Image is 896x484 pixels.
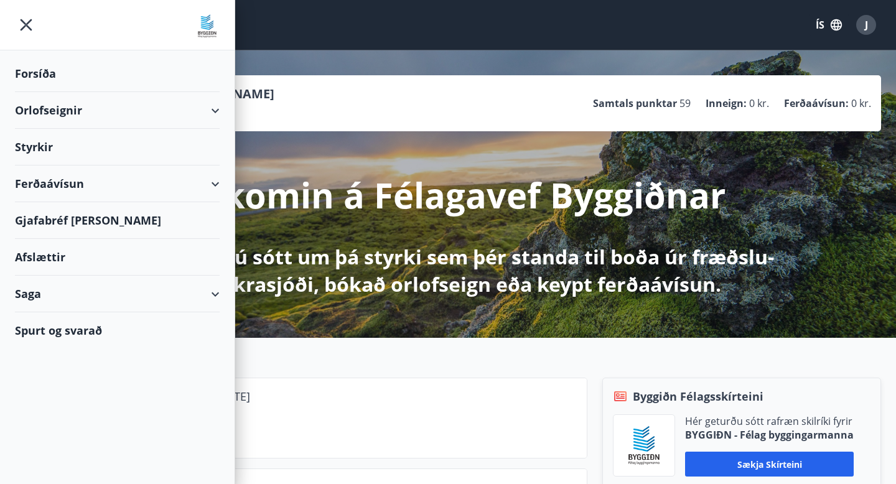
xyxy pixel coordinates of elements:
button: menu [15,14,37,36]
div: Spurt og svarað [15,312,220,348]
p: Inneign : [706,96,747,110]
div: Orlofseignir [15,92,220,129]
p: Velkomin á Félagavef Byggiðnar [170,171,726,218]
button: ÍS [809,14,849,36]
div: Forsíða [15,55,220,92]
div: Styrkir [15,129,220,165]
div: Afslættir [15,239,220,276]
span: 59 [679,96,691,110]
span: 0 kr. [749,96,769,110]
span: Byggiðn Félagsskírteini [633,388,763,404]
p: Ferðaávísun : [784,96,849,110]
button: Sækja skírteini [685,452,854,477]
img: BKlGVmlTW1Qrz68WFGMFQUcXHWdQd7yePWMkvn3i.png [623,424,665,467]
span: J [865,18,868,32]
div: Saga [15,276,220,312]
p: BYGGIÐN - Félag byggingarmanna [685,428,854,442]
div: Gjafabréf [PERSON_NAME] [15,202,220,239]
button: J [851,10,881,40]
div: Ferðaávísun [15,165,220,202]
p: Hér geturðu sótt rafræn skilríki fyrir [685,414,854,428]
p: Svignaskarð 25 [106,409,577,430]
span: 0 kr. [851,96,871,110]
p: Hér getur þú sótt um þá styrki sem þér standa til boða úr fræðslu- og sjúkrasjóði, bókað orlofsei... [119,243,777,298]
p: Samtals punktar [593,96,677,110]
img: union_logo [195,14,220,39]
